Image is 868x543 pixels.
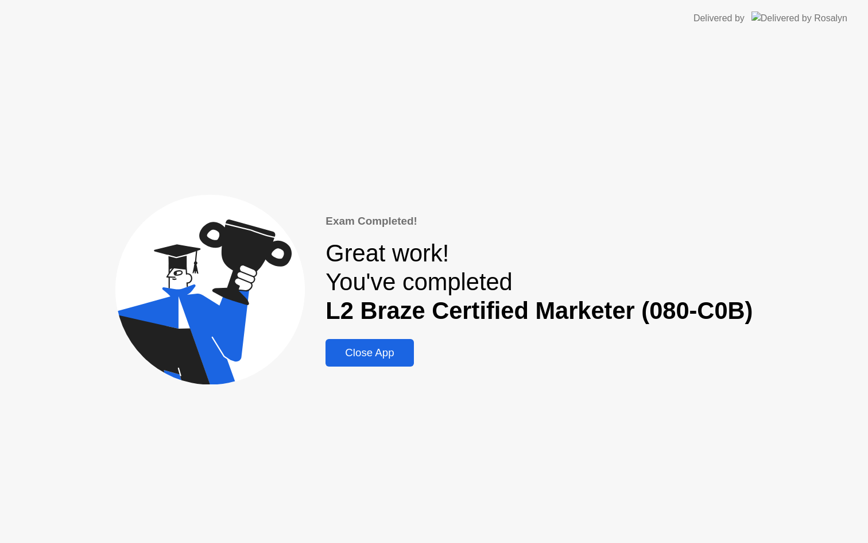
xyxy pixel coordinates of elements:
div: Exam Completed! [325,213,753,229]
b: L2 Braze Certified Marketer (080-C0B) [325,297,753,324]
div: Close App [329,346,410,359]
button: Close App [325,339,413,367]
div: Great work! You've completed [325,239,753,325]
div: Delivered by [693,11,745,25]
img: Delivered by Rosalyn [751,11,847,25]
